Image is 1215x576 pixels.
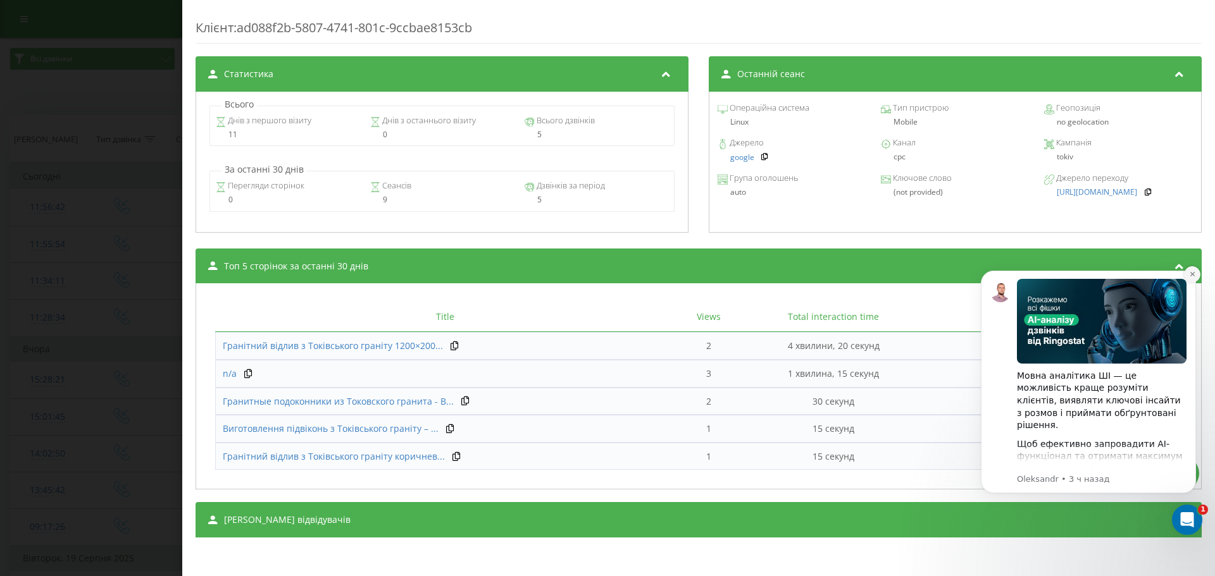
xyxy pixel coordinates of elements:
[223,395,454,408] a: Гранитные подоконники из Токовского гранита - В...
[962,252,1215,542] iframe: Intercom notifications сообщение
[224,68,273,80] span: Статистика
[535,180,605,192] span: Дзвінків за період
[718,188,866,197] div: auto
[742,360,926,388] td: 1 хвилина, 15 секунд
[728,102,809,114] span: Операційна система
[675,443,741,470] td: 1
[226,180,304,192] span: Перегляди сторінок
[223,422,439,435] a: Виготовлення підвіконь з Токівського граніту – ...
[525,130,668,139] div: 5
[1054,172,1128,185] span: Джерело переходу
[718,118,866,126] div: Linux
[1198,505,1208,515] span: 1
[221,98,257,111] p: Всього
[925,360,1182,388] td: [DATE] 13:35
[535,114,595,127] span: Всього дзвінків
[742,388,926,415] td: 30 секунд
[881,118,1030,126] div: Mobile
[742,302,926,332] th: Total interaction time
[216,195,359,204] div: 0
[215,302,675,332] th: Title
[525,195,668,204] div: 5
[224,513,351,526] span: [PERSON_NAME] відвідувачів
[675,415,741,443] td: 1
[881,152,1030,161] div: cpc
[1054,102,1100,114] span: Геопозиція
[891,102,949,114] span: Тип пристрою
[380,180,411,192] span: Сеансів
[675,388,741,415] td: 2
[675,332,741,360] td: 2
[223,367,237,380] a: n/a
[891,137,916,149] span: Канал
[1044,152,1193,161] div: tokiv
[1057,188,1137,197] a: [URL][DOMAIN_NAME]
[223,450,445,463] a: Гранітний відлив з Токівського граніту коричнев...
[891,172,952,185] span: Ключове слово
[1054,137,1092,149] span: Кампанія
[216,130,359,139] div: 11
[1172,505,1202,535] iframe: Intercom live chat
[925,302,1182,332] th: Last session
[925,415,1182,443] td: [DATE] 11:23
[925,388,1182,415] td: [DATE] 11:56
[675,360,741,388] td: 3
[742,415,926,443] td: 15 секунд
[221,163,307,176] p: За останні 30 днів
[742,443,926,470] td: 15 секунд
[881,188,1030,197] div: (not provided)
[728,137,764,149] span: Джерело
[370,195,514,204] div: 9
[380,114,476,127] span: Днів з останнього візиту
[223,395,454,407] span: Гранитные подоконники из Токовского гранита - В...
[925,332,1182,360] td: [DATE] 13:24
[224,260,368,273] span: Топ 5 сторінок за останні 30 днів
[196,19,234,36] span: Клієнт
[223,340,443,352] a: Гранітний відлив з Токівського граніту 1200×200...
[737,68,805,80] span: Останній сеанс
[728,172,798,185] span: Група оголошень
[730,153,754,162] a: google
[742,332,926,360] td: 4 хвилини, 20 секунд
[223,450,445,462] span: Гранітний відлив з Токівського граніту коричнев...
[370,130,514,139] div: 0
[925,443,1182,470] td: Четвер, 21 Серпня 2025, 11:21
[675,302,741,332] th: Views
[226,114,311,127] span: Днів з першого візиту
[1044,118,1193,126] div: no geolocation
